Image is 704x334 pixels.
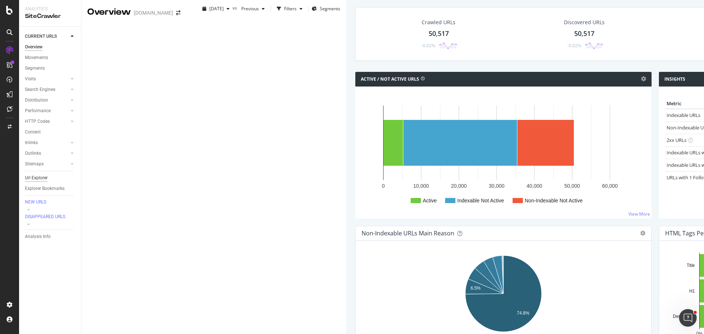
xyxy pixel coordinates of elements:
div: Analytics [25,6,75,12]
a: Overview [25,43,76,51]
text: 0 [382,183,385,189]
a: Inlinks [25,139,69,147]
img: tab_keywords_by_traffic_grey.svg [73,43,79,48]
div: -0.02% [421,43,435,49]
button: Previous [238,3,268,15]
a: Analysis Info [25,233,76,241]
h4: Active / Not Active URLs [361,76,419,83]
span: Previous [238,5,259,12]
div: NEW URLS [25,199,46,205]
text: 40,000 [527,183,542,189]
a: Movements [25,54,76,62]
a: Outlinks [25,150,69,157]
text: 60,000 [602,183,618,189]
span: 2025 Oct. 4th [209,5,224,12]
span: vs [232,5,238,11]
div: Keywords by Traffic [81,43,124,48]
img: tab_domain_overview_orange.svg [20,43,26,48]
div: 50,517 [429,29,449,38]
div: Distribution [25,96,48,104]
a: Sitemaps [25,160,69,168]
div: Crawled URLs [422,19,455,26]
text: Description [672,314,694,319]
div: Inlinks [25,139,38,147]
a: NEW URLS [25,199,76,206]
button: [DATE] [199,3,232,15]
div: Content [25,128,41,136]
div: Overview [87,6,131,18]
div: -0.02% [567,43,581,49]
a: 2xx URLs [667,137,686,143]
div: gear [640,231,645,236]
div: Movements [25,54,48,62]
div: Performance [25,107,51,115]
a: Url Explorer [25,174,76,182]
a: Indexable URLs [667,112,700,118]
a: CURRENT URLS [25,33,69,40]
div: Domain: [DOMAIN_NAME] [19,19,81,25]
div: Url Explorer [25,174,48,182]
svg: A chart. [361,98,645,213]
div: Sitemaps [25,160,44,168]
text: Non-Indexable Not Active [525,198,583,203]
a: Visits [25,75,69,83]
text: Active [423,198,437,203]
div: Segments [25,65,45,72]
a: Search Engines [25,86,69,93]
div: [DOMAIN_NAME] [134,9,173,16]
div: Non-Indexable URLs Main Reason [362,230,454,237]
a: Performance [25,107,69,115]
text: 30,000 [489,183,505,189]
div: Discovered URLs [564,19,605,26]
button: Segments [312,3,340,15]
div: Outlinks [25,150,41,157]
text: Title [686,263,695,268]
a: Explorer Bookmarks [25,185,76,192]
div: Search Engines [25,86,55,93]
text: 74.8% [517,311,529,316]
span: Segments [320,5,340,12]
div: HTTP Codes [25,118,50,125]
a: View More [628,211,650,217]
div: SiteCrawler [25,12,75,21]
div: 50,517 [574,29,594,38]
a: HTTP Codes [25,118,69,125]
iframe: Intercom live chat [679,309,697,327]
text: 50,000 [564,183,580,189]
div: Visits [25,75,36,83]
i: Options [641,76,646,81]
text: 10,000 [413,183,429,189]
div: DISAPPEARED URLS [25,214,65,220]
div: Filters [284,5,297,12]
text: 20,000 [451,183,467,189]
h4: Insights [664,76,685,83]
text: 6.5% [470,286,481,291]
div: Overview [25,43,43,51]
a: Segments [25,65,76,72]
img: logo_orange.svg [12,12,18,18]
a: Content [25,128,76,136]
div: v 4.0.25 [21,12,36,18]
text: Indexable Not Active [457,198,504,203]
div: CURRENT URLS [25,33,57,40]
a: DISAPPEARED URLS [25,213,76,221]
img: website_grey.svg [12,19,18,25]
text: H1 [689,288,695,293]
div: Domain Overview [28,43,66,48]
div: Analysis Info [25,233,51,241]
div: Explorer Bookmarks [25,185,65,192]
div: arrow-right-arrow-left [176,10,180,15]
button: Filters [274,3,305,15]
a: Distribution [25,96,69,104]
